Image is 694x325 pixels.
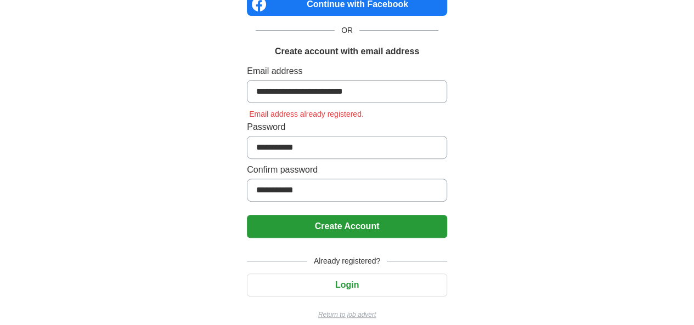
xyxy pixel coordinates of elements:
a: Login [247,280,447,289]
span: Email address already registered. [247,110,366,118]
h1: Create account with email address [275,45,419,58]
label: Email address [247,65,447,78]
label: Confirm password [247,163,447,176]
span: Already registered? [307,255,387,267]
button: Login [247,273,447,297]
label: Password [247,121,447,134]
button: Create Account [247,215,447,238]
a: Return to job advert [247,310,447,320]
span: OR [335,25,359,36]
